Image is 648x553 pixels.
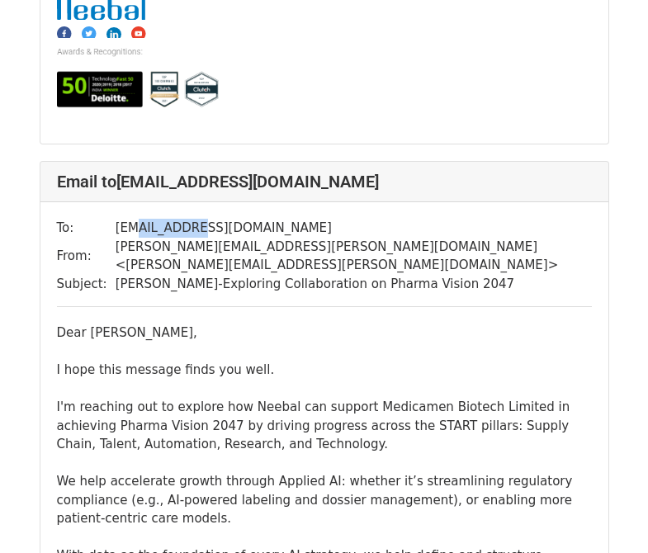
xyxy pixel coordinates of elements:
[57,275,116,294] td: Subject:
[57,26,72,41] img: AD_4nXeoWcy-cczZYiWCOC4jY9hGdNgezI0ClJaN1JYdSYKezk09bTth8YkMP95avtPlt4wCt0pHhyzA5kLZZHRBG2zLzz7W3...
[116,219,592,238] td: [EMAIL_ADDRESS][DOMAIN_NAME]
[565,474,648,553] iframe: Chat Widget
[116,275,592,294] td: [PERSON_NAME]-Exploring Collaboration on Pharma Vision 2047
[57,44,222,122] img: AD_4nXcs78xLA4pDEoyvOunQadMbf5UABlA8SrFXQj2I_9sL8vSObfYiPNSEQK5eLhVdf3QHusSDqLE8fi7DS6Wgp840Z8w7d...
[116,238,592,275] td: [PERSON_NAME][EMAIL_ADDRESS][PERSON_NAME][DOMAIN_NAME] < [PERSON_NAME][EMAIL_ADDRESS][PERSON_NAME...
[57,219,116,238] td: To:
[106,27,121,41] img: AD_4nXeuVycaHdPxIbVjqu2v7kB9QohiOV4DKAjyUlg6NuoiL8BN0etXHmnLj1eGAXZDtUbfFNveyuQA2pGMSdYhMRAi2HiaE...
[131,26,146,41] img: AD_4nXc_BqlYqpO5nK0RZ0H6A-jMYltA4cpQ4vXjkBIe1XkQRJ9hiuU94b0vDa7dSrLUZ1kHsBnQcM-qR-5ycYlIn3_b02xFU...
[57,172,592,191] h4: Email to [EMAIL_ADDRESS][DOMAIN_NAME]
[57,238,116,275] td: From:
[82,26,97,41] img: AD_4nXdaNOnL_R8cq2hsUFnPoIze0E-HREc8AhHwAPa86ir3sOBUqS0ZYyuLp_gmwoFyyhQ8DK9BYJFb-2mBpVzUKKx8O3dTj...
